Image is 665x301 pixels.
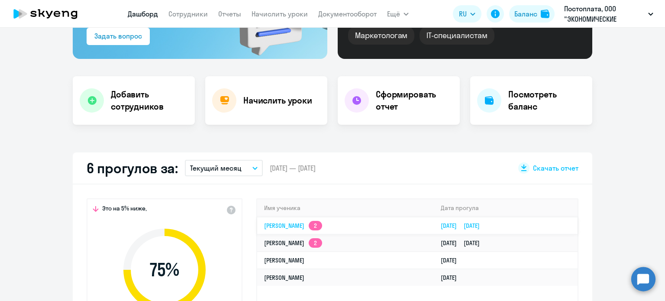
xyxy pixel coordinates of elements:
[270,163,316,173] span: [DATE] — [DATE]
[560,3,658,24] button: Постоплата, ООО "ЭКОНОМИЧЕСКИЕ ЭЛЕКТРОРЕШЕНИЯ"
[185,160,263,176] button: Текущий месяц
[420,26,494,45] div: IT-специалистам
[508,88,585,113] h4: Посмотреть баланс
[387,9,400,19] span: Ещё
[318,10,377,18] a: Документооборот
[441,222,487,230] a: [DATE][DATE]
[115,259,214,280] span: 75 %
[309,238,322,248] app-skyeng-badge: 2
[514,9,537,19] div: Баланс
[459,9,467,19] span: RU
[94,31,142,41] div: Задать вопрос
[533,163,578,173] span: Скачать отчет
[387,5,409,23] button: Ещё
[243,94,312,107] h4: Начислить уроки
[309,221,322,230] app-skyeng-badge: 2
[453,5,481,23] button: RU
[541,10,549,18] img: balance
[509,5,555,23] button: Балансbalance
[87,159,178,177] h2: 6 прогулов за:
[264,256,304,264] a: [PERSON_NAME]
[264,222,322,230] a: [PERSON_NAME]2
[87,28,150,45] button: Задать вопрос
[441,274,464,282] a: [DATE]
[441,256,464,264] a: [DATE]
[564,3,645,24] p: Постоплата, ООО "ЭКОНОМИЧЕСКИЕ ЭЛЕКТРОРЕШЕНИЯ"
[168,10,208,18] a: Сотрудники
[111,88,188,113] h4: Добавить сотрудников
[218,10,241,18] a: Отчеты
[128,10,158,18] a: Дашборд
[252,10,308,18] a: Начислить уроки
[257,199,434,217] th: Имя ученика
[434,199,578,217] th: Дата прогула
[441,239,487,247] a: [DATE][DATE]
[190,163,242,173] p: Текущий месяц
[102,204,147,215] span: Это на 5% ниже,
[348,26,414,45] div: Маркетологам
[264,274,304,282] a: [PERSON_NAME]
[264,239,322,247] a: [PERSON_NAME]2
[376,88,453,113] h4: Сформировать отчет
